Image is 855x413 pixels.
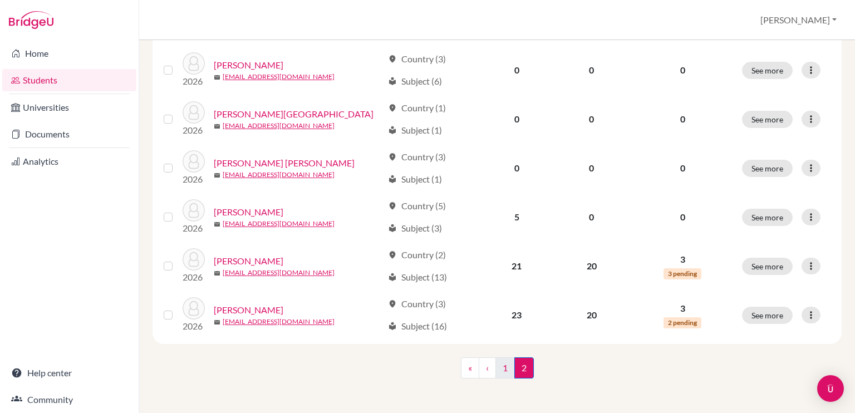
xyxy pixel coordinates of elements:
[514,357,534,378] span: 2
[553,242,630,291] td: 20
[214,107,374,121] a: [PERSON_NAME][GEOGRAPHIC_DATA]
[9,11,53,29] img: Bridge-U
[388,319,447,333] div: Subject (16)
[223,268,335,278] a: [EMAIL_ADDRESS][DOMAIN_NAME]
[2,389,136,411] a: Community
[553,193,630,242] td: 0
[480,242,553,291] td: 21
[214,205,283,219] a: [PERSON_NAME]
[388,173,442,186] div: Subject (1)
[388,224,397,233] span: local_library
[664,317,701,328] span: 2 pending
[214,58,283,72] a: [PERSON_NAME]
[183,173,205,186] p: 2026
[495,357,515,378] a: 1
[388,273,397,282] span: local_library
[223,317,335,327] a: [EMAIL_ADDRESS][DOMAIN_NAME]
[742,209,793,226] button: See more
[183,101,205,124] img: Trias, Diego
[2,96,136,119] a: Universities
[664,268,701,279] span: 3 pending
[388,175,397,184] span: local_library
[553,46,630,95] td: 0
[2,150,136,173] a: Analytics
[479,357,496,378] a: ‹
[553,95,630,144] td: 0
[223,121,335,131] a: [EMAIL_ADDRESS][DOMAIN_NAME]
[183,199,205,222] img: Vasquez, Max
[2,42,136,65] a: Home
[388,104,397,112] span: location_on
[183,297,205,319] img: Vazquez, Nicolas
[480,144,553,193] td: 0
[183,52,205,75] img: Siervo, Sabrina
[388,271,447,284] div: Subject (13)
[183,319,205,333] p: 2026
[742,307,793,324] button: See more
[637,302,729,315] p: 3
[214,156,355,170] a: [PERSON_NAME] [PERSON_NAME]
[388,248,446,262] div: Country (2)
[553,144,630,193] td: 0
[388,250,397,259] span: location_on
[223,219,335,229] a: [EMAIL_ADDRESS][DOMAIN_NAME]
[214,254,283,268] a: [PERSON_NAME]
[388,101,446,115] div: Country (1)
[388,150,446,164] div: Country (3)
[461,357,534,387] nav: ...
[388,55,397,63] span: location_on
[388,153,397,161] span: location_on
[742,111,793,128] button: See more
[388,222,442,235] div: Subject (3)
[480,193,553,242] td: 5
[183,271,205,284] p: 2026
[2,362,136,384] a: Help center
[637,161,729,175] p: 0
[388,199,446,213] div: Country (5)
[553,291,630,340] td: 20
[2,123,136,145] a: Documents
[214,74,220,81] span: mail
[637,210,729,224] p: 0
[388,52,446,66] div: Country (3)
[637,253,729,266] p: 3
[388,124,442,137] div: Subject (1)
[183,75,205,88] p: 2026
[223,170,335,180] a: [EMAIL_ADDRESS][DOMAIN_NAME]
[388,77,397,86] span: local_library
[2,69,136,91] a: Students
[480,95,553,144] td: 0
[214,172,220,179] span: mail
[214,270,220,277] span: mail
[742,160,793,177] button: See more
[388,126,397,135] span: local_library
[388,75,442,88] div: Subject (6)
[480,291,553,340] td: 23
[742,258,793,275] button: See more
[388,297,446,311] div: Country (3)
[388,322,397,331] span: local_library
[637,112,729,126] p: 0
[183,124,205,137] p: 2026
[480,46,553,95] td: 0
[637,63,729,77] p: 0
[214,319,220,326] span: mail
[183,150,205,173] img: Urdaneta Moron, Ricardo
[183,222,205,235] p: 2026
[742,62,793,79] button: See more
[461,357,479,378] a: «
[223,72,335,82] a: [EMAIL_ADDRESS][DOMAIN_NAME]
[388,299,397,308] span: location_on
[214,221,220,228] span: mail
[755,9,842,31] button: [PERSON_NAME]
[214,123,220,130] span: mail
[183,248,205,271] img: Vazquez, Alejandro
[214,303,283,317] a: [PERSON_NAME]
[388,201,397,210] span: location_on
[817,375,844,402] div: Open Intercom Messenger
